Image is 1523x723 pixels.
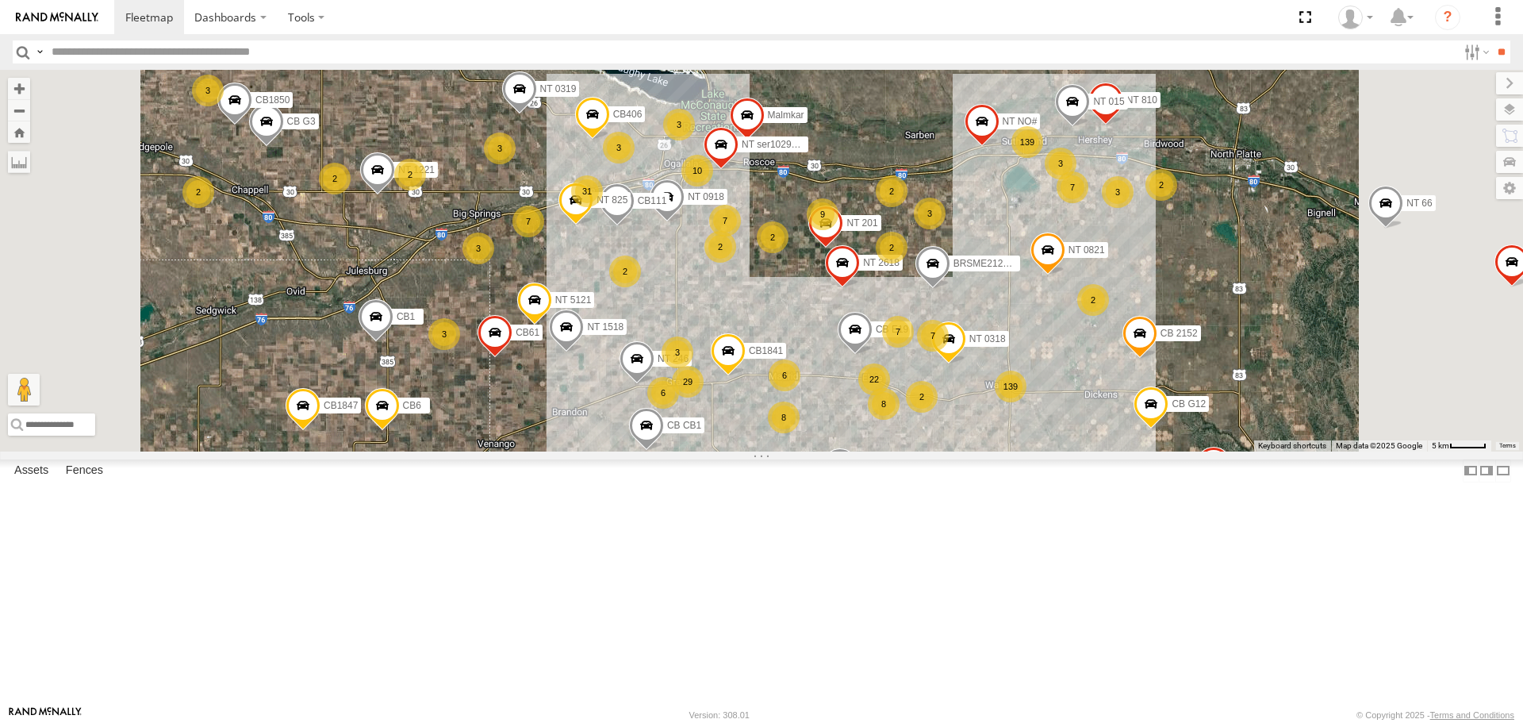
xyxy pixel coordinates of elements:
[613,109,643,120] span: CB406
[969,333,1006,344] span: NT 0318
[397,311,415,322] span: CB1
[863,257,900,268] span: NT 2618
[512,206,544,237] div: 7
[571,175,603,207] div: 31
[597,195,627,206] span: NT 825
[846,217,877,229] span: NT 201
[1003,116,1038,127] span: NT NO#
[681,155,713,187] div: 10
[742,139,808,150] span: NT ser1029725
[914,198,946,229] div: 3
[428,318,460,350] div: 3
[638,196,667,207] span: CB111
[255,94,290,106] span: CB1850
[1463,460,1479,483] label: Dock Summary Table to the Left
[1145,169,1177,201] div: 2
[1102,176,1134,208] div: 3
[689,710,750,720] div: Version: 308.01
[769,360,800,391] div: 6
[858,363,890,395] div: 22
[663,109,695,140] div: 3
[603,132,635,163] div: 3
[1068,244,1105,256] span: NT 0821
[516,327,539,338] span: CB61
[1126,94,1157,106] span: NT 810
[749,346,783,357] span: CB1841
[9,707,82,723] a: Visit our Website
[394,159,426,190] div: 2
[462,233,494,264] div: 3
[1160,328,1198,339] span: CB 2152
[1495,460,1511,483] label: Hide Summary Table
[876,232,907,263] div: 2
[757,221,788,253] div: 2
[6,460,56,483] label: Assets
[1057,171,1088,203] div: 7
[1336,441,1422,450] span: Map data ©2025 Google
[807,198,838,230] div: 9
[953,259,1061,270] span: BRSME21213419025970
[688,192,724,203] span: NT 0918
[324,401,358,412] span: CB1847
[540,83,577,94] span: NT 0319
[398,165,435,176] span: NT 1221
[58,460,111,483] label: Fences
[876,175,907,207] div: 2
[876,324,908,335] span: CB E19
[1093,96,1124,107] span: NT 015
[403,401,421,412] span: CB6
[1045,148,1076,179] div: 3
[662,337,693,368] div: 3
[917,320,949,352] div: 7
[1172,399,1206,410] span: CB G12
[658,353,689,364] span: NT 246
[868,388,900,420] div: 8
[1499,442,1516,448] a: Terms (opens in new tab)
[8,374,40,406] button: Drag Pegman onto the map to open Street View
[1356,710,1514,720] div: © Copyright 2025 -
[1258,440,1326,452] button: Keyboard shortcuts
[319,163,351,194] div: 2
[1430,710,1514,720] a: Terms and Conditions
[647,377,679,409] div: 6
[484,133,516,164] div: 3
[182,176,214,208] div: 2
[16,12,98,23] img: rand-logo.svg
[555,294,592,306] span: NT 5121
[1435,5,1460,30] i: ?
[882,316,914,348] div: 7
[1333,6,1379,29] div: Cary Cook
[33,40,46,63] label: Search Query
[1496,177,1523,199] label: Map Settings
[287,116,316,127] span: CB G3
[609,256,641,287] div: 2
[667,420,701,431] span: CB CB1
[587,322,623,333] span: NT 1518
[1479,460,1494,483] label: Dock Summary Table to the Right
[709,205,741,237] div: 7
[672,366,704,398] div: 29
[906,381,938,413] div: 2
[704,231,736,263] div: 2
[995,371,1026,402] div: 139
[768,402,800,433] div: 8
[192,75,224,106] div: 3
[768,110,804,121] span: Malmkar
[8,151,30,173] label: Measure
[8,78,30,99] button: Zoom in
[1077,284,1109,316] div: 2
[1406,198,1432,210] span: NT 66
[1427,440,1491,452] button: Map Scale: 5 km per 43 pixels
[1011,126,1043,158] div: 139
[8,99,30,121] button: Zoom out
[1458,40,1492,63] label: Search Filter Options
[8,121,30,143] button: Zoom Home
[1432,441,1449,450] span: 5 km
